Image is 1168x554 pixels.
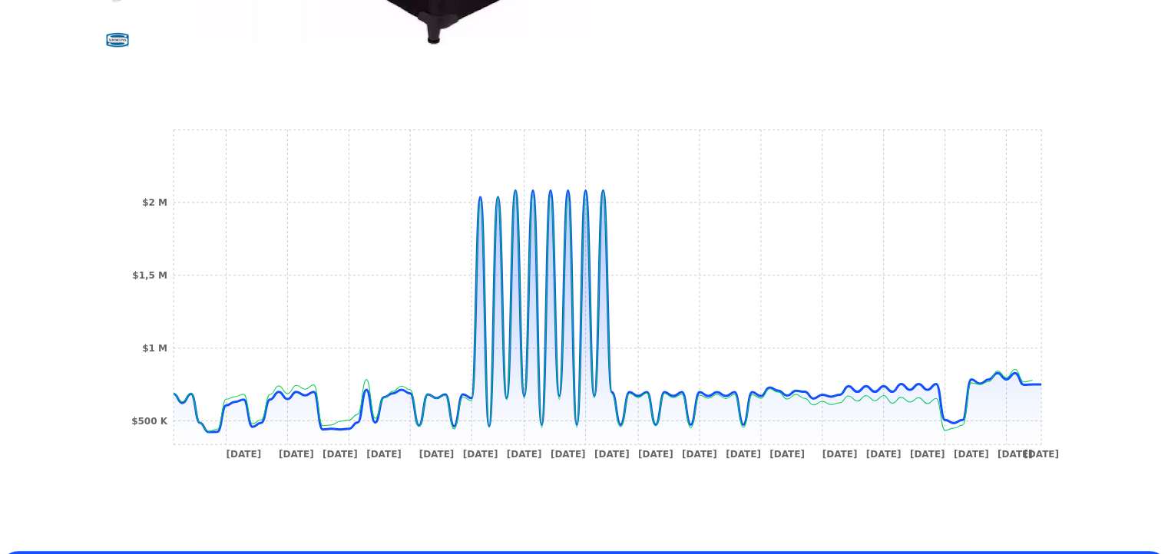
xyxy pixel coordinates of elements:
tspan: [DATE] [682,449,717,460]
tspan: [DATE] [769,449,805,460]
tspan: $1,5 M [132,270,167,281]
tspan: [DATE] [419,449,454,460]
tspan: [DATE] [226,449,261,460]
tspan: [DATE] [997,449,1032,460]
tspan: [DATE] [1024,449,1059,460]
tspan: [DATE] [278,449,313,460]
tspan: [DATE] [506,449,541,460]
tspan: [DATE] [462,449,498,460]
tspan: $1 M [142,343,167,354]
tspan: [DATE] [366,449,402,460]
tspan: [DATE] [822,449,857,460]
tspan: [DATE] [726,449,761,460]
tspan: [DATE] [953,449,988,460]
tspan: $500 K [131,416,168,427]
img: Simmons BackCare Sommier Hotel Bilt 2 plazas de 190cmx140cm [105,28,130,52]
tspan: [DATE] [865,449,901,460]
tspan: [DATE] [550,449,585,460]
tspan: $2 M [142,197,167,208]
tspan: [DATE] [594,449,629,460]
tspan: [DATE] [637,449,673,460]
tspan: [DATE] [909,449,945,460]
tspan: [DATE] [323,449,358,460]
